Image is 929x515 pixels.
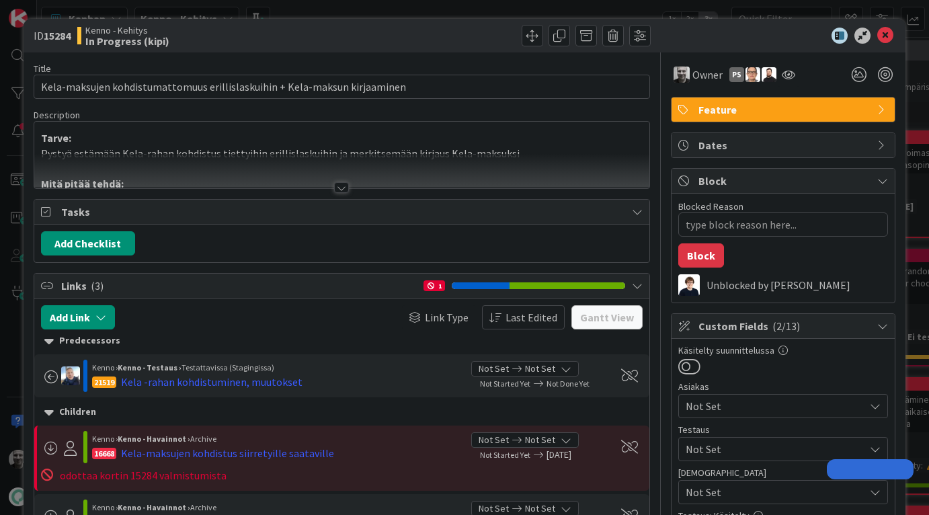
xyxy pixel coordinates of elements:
[678,200,743,212] label: Blocked Reason
[506,309,557,325] span: Last Edited
[571,305,643,329] button: Gantt View
[118,502,190,512] b: Kenno - Havainnot ›
[41,231,135,255] button: Add Checklist
[706,279,888,291] div: Unblocked by [PERSON_NAME]
[41,146,643,161] p: Pystyä estämään Kela-rahan kohdistus tiettyihin erillislaskuihin ja merkitsemään kirjaus Kela-mak...
[34,63,51,75] label: Title
[190,502,216,512] span: Archive
[547,379,590,389] span: Not Done Yet
[92,377,116,388] div: 21519
[34,75,651,99] input: type card name here...
[762,67,776,82] img: TK
[698,173,871,189] span: Block
[41,131,71,145] strong: Tarve:
[92,362,118,372] span: Kenno ›
[692,67,723,83] span: Owner
[678,243,724,268] button: Block
[34,28,71,44] span: ID
[698,137,871,153] span: Dates
[181,362,274,372] span: Testattavissa (Stagingissa)
[423,280,445,291] div: 1
[425,309,469,325] span: Link Type
[44,29,71,42] b: 15284
[92,448,116,459] div: 16668
[678,382,888,391] div: Asiakas
[121,445,334,461] div: Kela-maksujen kohdistus siirretyille saataville
[480,379,530,389] span: Not Started Yet
[85,25,169,36] span: Kenno - Kehitys
[44,405,640,420] div: Children
[92,502,118,512] span: Kenno ›
[121,374,302,390] div: Kela -rahan kohdistuminen, muutokset
[61,278,417,294] span: Links
[60,469,227,482] span: odottaa kortin 15284 valmistumista
[479,362,509,376] span: Not Set
[190,434,216,444] span: Archive
[91,279,104,292] span: ( 3 )
[674,67,690,83] img: JH
[480,450,530,460] span: Not Started Yet
[525,362,555,376] span: Not Set
[678,346,888,355] div: Käsitelty suunnittelussa
[745,67,760,82] img: PK
[41,305,115,329] button: Add Link
[698,102,871,118] span: Feature
[479,433,509,447] span: Not Set
[678,468,888,477] div: [DEMOGRAPHIC_DATA]
[34,109,80,121] span: Description
[92,434,118,444] span: Kenno ›
[118,434,190,444] b: Kenno - Havainnot ›
[44,333,640,348] div: Predecessors
[678,274,700,296] img: MT
[686,484,864,500] span: Not Set
[85,36,169,46] b: In Progress (kipi)
[118,362,181,372] b: Kenno - Testaus ›
[482,305,565,329] button: Last Edited
[729,67,744,82] div: PS
[61,366,80,385] img: JJ
[686,441,864,457] span: Not Set
[61,204,626,220] span: Tasks
[772,319,800,333] span: ( 2/13 )
[698,318,871,334] span: Custom Fields
[525,433,555,447] span: Not Set
[678,425,888,434] div: Testaus
[686,398,864,414] span: Not Set
[547,448,606,462] span: [DATE]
